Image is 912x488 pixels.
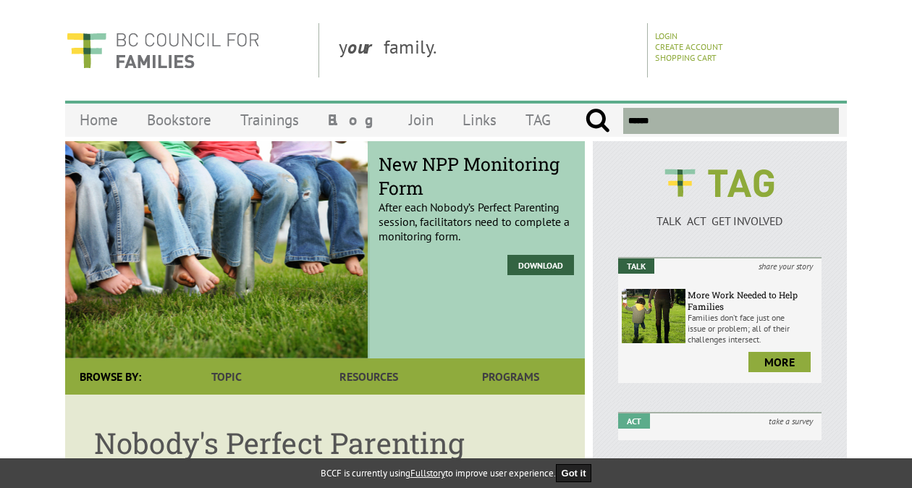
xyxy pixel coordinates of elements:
img: BCCF's TAG Logo [654,156,785,211]
a: Home [65,103,132,137]
a: Topic [156,358,297,395]
h6: More Work Needed to Help Families [688,289,818,312]
p: TALK ACT GET INVOLVED [618,214,822,228]
i: share your story [750,258,822,274]
a: Fullstory [410,467,445,479]
span: New NPP Monitoring Form [379,152,574,200]
a: more [748,352,811,372]
a: TAG [511,103,565,137]
a: Links [448,103,511,137]
a: Programs [440,358,582,395]
a: Blog [313,103,394,137]
a: Join [394,103,448,137]
a: Trainings [226,103,313,137]
a: Resources [297,358,439,395]
a: Bookstore [132,103,226,137]
div: y family. [327,23,648,77]
i: take a survey [760,413,822,429]
p: Families don’t face just one issue or problem; all of their challenges intersect. [688,312,818,345]
a: Create Account [655,41,723,52]
strong: our [347,35,384,59]
a: TALK ACT GET INVOLVED [618,199,822,228]
div: Browse By: [65,358,156,395]
input: Submit [585,108,610,134]
em: Act [618,413,650,429]
img: BC Council for FAMILIES [65,23,261,77]
a: Login [655,30,677,41]
p: After each Nobody’s Perfect Parenting session, facilitators need to complete a monitoring form. [379,164,574,243]
h1: Nobody's Perfect Parenting [94,424,556,462]
button: Got it [556,464,592,482]
em: Talk [618,258,654,274]
a: Download [507,255,574,275]
a: Shopping Cart [655,52,717,63]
